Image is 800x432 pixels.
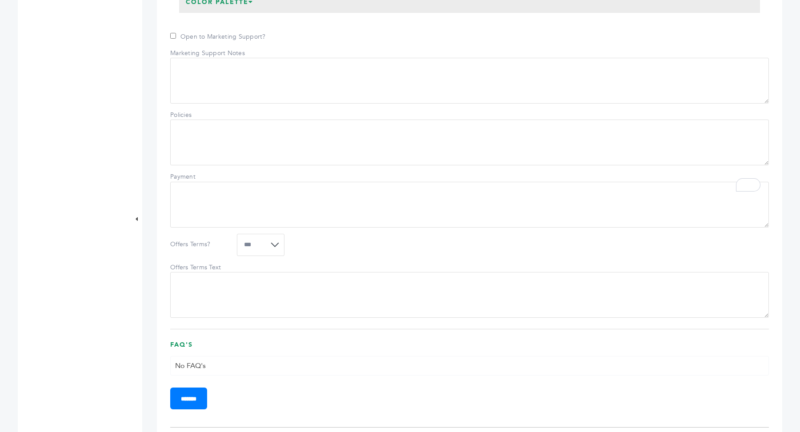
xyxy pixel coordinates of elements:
input: Open to Marketing Support? [170,33,176,39]
label: Offers Terms? [170,240,232,249]
label: Policies [170,111,232,120]
textarea: To enrich screen reader interactions, please activate Accessibility in Grammarly extension settings [170,120,769,165]
span: No FAQ's [175,361,206,371]
label: Payment [170,172,232,181]
label: Open to Marketing Support? [170,32,266,41]
h3: FAQ's [170,340,769,356]
label: Offers Terms Text [170,263,232,272]
label: Marketing Support Notes [170,49,245,58]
